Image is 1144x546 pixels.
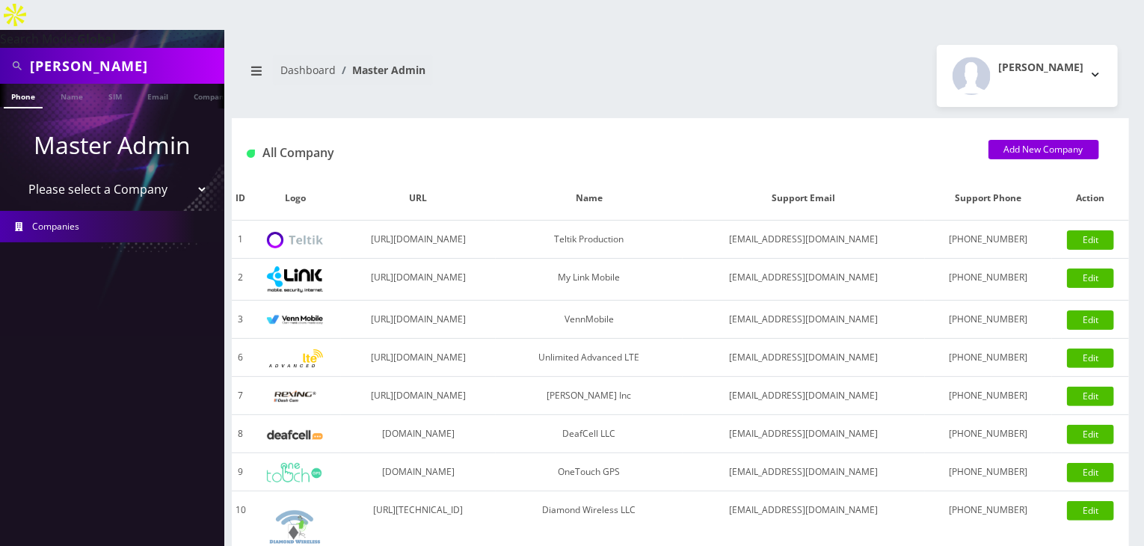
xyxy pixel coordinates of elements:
td: Unlimited Advanced LTE [496,339,683,377]
a: Dashboard [280,63,336,77]
nav: breadcrumb [243,55,669,97]
td: 1 [232,221,250,259]
td: 3 [232,301,250,339]
td: 9 [232,453,250,491]
th: URL [341,177,496,221]
td: [DOMAIN_NAME] [341,453,496,491]
img: Unlimited Advanced LTE [267,349,323,368]
img: My Link Mobile [267,266,323,292]
a: Edit [1067,501,1114,521]
td: [URL][DOMAIN_NAME] [341,377,496,415]
a: Name [53,84,90,107]
a: Edit [1067,349,1114,368]
td: [URL][DOMAIN_NAME] [341,301,496,339]
td: [EMAIL_ADDRESS][DOMAIN_NAME] [683,377,925,415]
a: Company [186,84,236,107]
img: OneTouch GPS [267,463,323,482]
td: 8 [232,415,250,453]
th: Action [1052,177,1129,221]
td: [DOMAIN_NAME] [341,415,496,453]
a: Add New Company [988,140,1099,159]
td: 2 [232,259,250,301]
a: Edit [1067,230,1114,250]
td: [PHONE_NUMBER] [925,259,1053,301]
th: ID [232,177,250,221]
td: 6 [232,339,250,377]
h2: [PERSON_NAME] [998,61,1083,74]
td: [PHONE_NUMBER] [925,415,1053,453]
td: Teltik Production [496,221,683,259]
a: Edit [1067,387,1114,406]
td: [EMAIL_ADDRESS][DOMAIN_NAME] [683,415,925,453]
a: Phone [4,84,43,108]
img: Rexing Inc [267,390,323,404]
td: [EMAIL_ADDRESS][DOMAIN_NAME] [683,259,925,301]
li: Master Admin [336,62,425,78]
td: [PERSON_NAME] Inc [496,377,683,415]
td: [EMAIL_ADDRESS][DOMAIN_NAME] [683,339,925,377]
input: Search All Companies [30,52,221,80]
th: Support Email [683,177,925,221]
a: SIM [101,84,129,107]
td: VennMobile [496,301,683,339]
th: Logo [250,177,341,221]
td: [URL][DOMAIN_NAME] [341,221,496,259]
a: Edit [1067,269,1114,288]
img: DeafCell LLC [267,430,323,440]
strong: Global [77,31,116,47]
img: VennMobile [267,315,323,325]
td: [EMAIL_ADDRESS][DOMAIN_NAME] [683,221,925,259]
h1: All Company [247,146,966,160]
a: Edit [1067,310,1114,330]
img: Teltik Production [267,232,323,249]
a: Email [140,84,176,107]
button: [PERSON_NAME] [937,45,1118,107]
th: Support Phone [925,177,1053,221]
td: [PHONE_NUMBER] [925,301,1053,339]
td: [EMAIL_ADDRESS][DOMAIN_NAME] [683,453,925,491]
td: [PHONE_NUMBER] [925,221,1053,259]
a: Edit [1067,463,1114,482]
td: [EMAIL_ADDRESS][DOMAIN_NAME] [683,301,925,339]
td: DeafCell LLC [496,415,683,453]
td: [PHONE_NUMBER] [925,377,1053,415]
img: All Company [247,150,255,158]
th: Name [496,177,683,221]
td: [PHONE_NUMBER] [925,453,1053,491]
span: Companies [33,220,80,233]
td: [URL][DOMAIN_NAME] [341,339,496,377]
a: Edit [1067,425,1114,444]
td: 7 [232,377,250,415]
td: My Link Mobile [496,259,683,301]
td: [URL][DOMAIN_NAME] [341,259,496,301]
td: OneTouch GPS [496,453,683,491]
td: [PHONE_NUMBER] [925,339,1053,377]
